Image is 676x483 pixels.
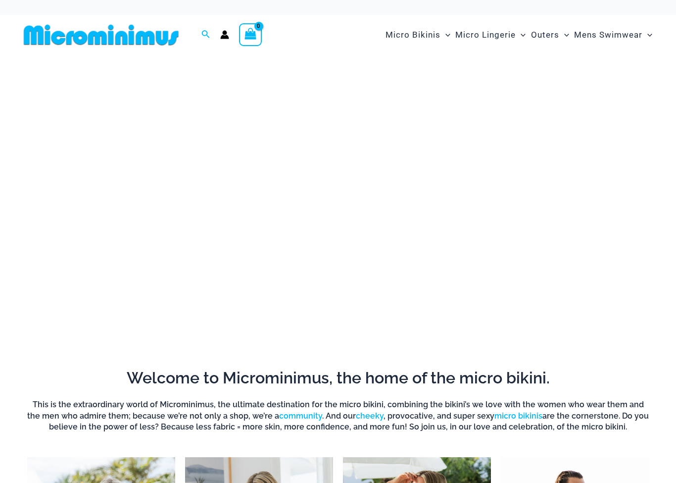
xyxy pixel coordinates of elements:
span: Menu Toggle [516,22,526,48]
a: micro bikinis [494,411,542,421]
span: Outers [531,22,559,48]
a: Micro LingerieMenu ToggleMenu Toggle [453,20,528,50]
nav: Site Navigation [382,18,656,52]
span: Menu Toggle [559,22,569,48]
h2: Welcome to Microminimus, the home of the micro bikini. [27,368,649,388]
h6: This is the extraordinary world of Microminimus, the ultimate destination for the micro bikini, c... [27,399,649,432]
span: Micro Lingerie [455,22,516,48]
span: Micro Bikinis [386,22,440,48]
img: MM SHOP LOGO FLAT [20,24,183,46]
a: Account icon link [220,30,229,39]
a: View Shopping Cart, empty [239,23,262,46]
a: Mens SwimwearMenu ToggleMenu Toggle [572,20,655,50]
a: OutersMenu ToggleMenu Toggle [529,20,572,50]
a: Micro BikinisMenu ToggleMenu Toggle [383,20,453,50]
span: Mens Swimwear [574,22,642,48]
a: community [279,411,322,421]
span: Menu Toggle [440,22,450,48]
a: cheeky [356,411,384,421]
span: Menu Toggle [642,22,652,48]
a: Search icon link [201,29,210,41]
